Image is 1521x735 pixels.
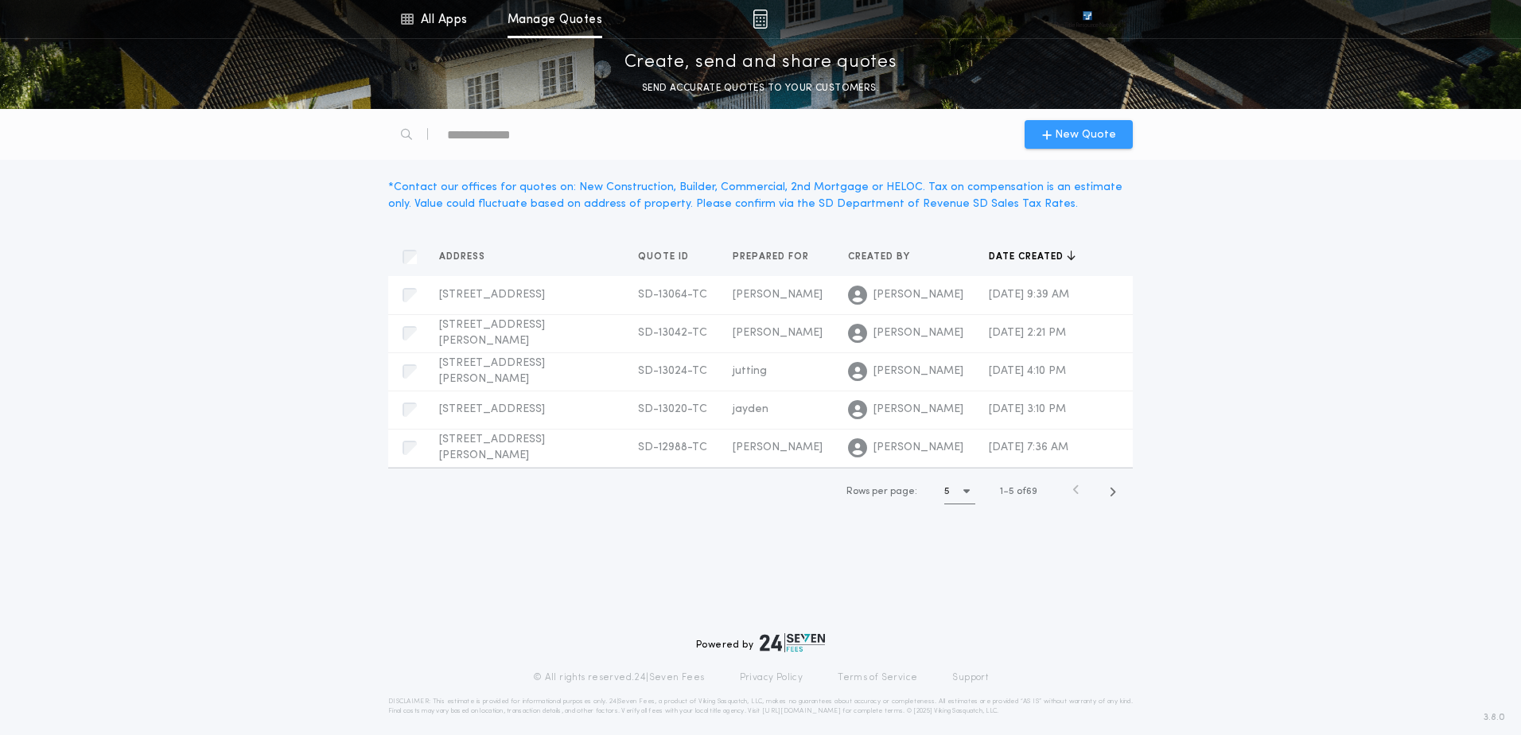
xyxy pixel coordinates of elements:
span: Address [439,251,488,263]
img: vs-icon [1054,11,1121,27]
span: SD-13020-TC [638,403,707,415]
div: Powered by [696,633,825,652]
span: Quote ID [638,251,692,263]
span: New Quote [1055,126,1116,143]
span: [STREET_ADDRESS][PERSON_NAME] [439,357,545,385]
span: [DATE] 9:39 AM [989,289,1069,301]
span: [DATE] 2:21 PM [989,327,1066,339]
button: 5 [944,479,975,504]
p: © All rights reserved. 24|Seven Fees [533,671,705,684]
p: DISCLAIMER: This estimate is provided for informational purposes only. 24|Seven Fees, a product o... [388,697,1133,716]
span: SD-13042-TC [638,327,707,339]
span: [PERSON_NAME] [873,440,963,456]
span: [PERSON_NAME] [733,289,823,301]
span: [STREET_ADDRESS] [439,289,545,301]
span: [STREET_ADDRESS][PERSON_NAME] [439,434,545,461]
span: 1 [1000,487,1003,496]
button: Address [439,249,497,265]
span: [PERSON_NAME] [733,327,823,339]
span: 3.8.0 [1484,710,1505,725]
button: Date created [989,249,1076,265]
span: [PERSON_NAME] [873,402,963,418]
span: Rows per page: [846,487,917,496]
a: Terms of Service [838,671,917,684]
a: Privacy Policy [740,671,803,684]
span: [STREET_ADDRESS] [439,403,545,415]
span: 5 [1009,487,1014,496]
span: [PERSON_NAME] [873,325,963,341]
button: Quote ID [638,249,701,265]
span: of 69 [1017,484,1037,499]
p: Create, send and share quotes [624,50,897,76]
button: New Quote [1025,120,1133,149]
img: logo [760,633,825,652]
span: Created by [848,251,913,263]
span: [STREET_ADDRESS][PERSON_NAME] [439,319,545,347]
span: [DATE] 7:36 AM [989,441,1068,453]
span: SD-13024-TC [638,365,707,377]
span: SD-12988-TC [638,441,707,453]
span: jayden [733,403,768,415]
span: jutting [733,365,767,377]
span: Date created [989,251,1067,263]
span: SD-13064-TC [638,289,707,301]
span: [PERSON_NAME] [873,287,963,303]
div: * Contact our offices for quotes on: New Construction, Builder, Commercial, 2nd Mortgage or HELOC... [388,179,1133,212]
span: [PERSON_NAME] [873,364,963,379]
span: [DATE] 4:10 PM [989,365,1066,377]
span: [PERSON_NAME] [733,441,823,453]
span: Prepared for [733,251,812,263]
p: SEND ACCURATE QUOTES TO YOUR CUSTOMERS. [642,80,879,96]
a: [URL][DOMAIN_NAME] [762,708,841,714]
span: [DATE] 3:10 PM [989,403,1066,415]
h1: 5 [944,484,950,500]
img: img [753,10,768,29]
button: Created by [848,249,922,265]
a: Support [952,671,988,684]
